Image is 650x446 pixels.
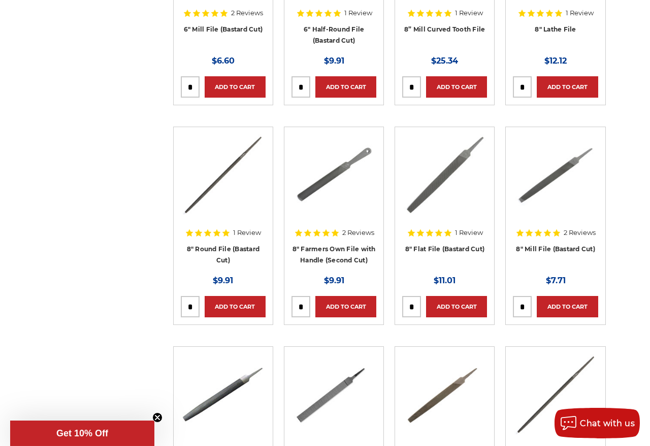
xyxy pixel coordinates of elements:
[555,408,640,438] button: Chat with us
[315,76,376,98] a: Add to Cart
[513,354,598,439] a: 10 Inch Round File Bastard Cut, Double Cut
[402,354,487,439] a: 10 Inch Lathe File, Single Cut
[324,56,344,66] span: $9.91
[181,354,266,439] a: 8" Half round bastard file
[513,134,598,219] a: 8" Mill File Bastard Cut
[182,354,264,435] img: 8" Half round bastard file
[544,56,567,66] span: $12.12
[455,229,483,236] span: 1 Review
[205,296,266,317] a: Add to Cart
[187,245,260,264] a: 8" Round File (Bastard Cut)
[537,296,598,317] a: Add to Cart
[292,245,376,264] a: 8" Farmers Own File with Handle (Second Cut)
[152,412,162,423] button: Close teaser
[404,25,485,33] a: 8” Mill Curved Tooth File
[324,276,344,285] span: $9.91
[291,134,376,219] a: 8 Inch Axe File with Handle
[402,134,487,219] a: 8" Flat Bastard File
[294,134,375,216] img: 8 Inch Axe File with Handle
[566,10,594,16] span: 1 Review
[515,134,596,216] img: 8" Mill File Bastard Cut
[231,10,263,16] span: 2 Reviews
[291,354,376,439] a: 10" Mill Curved Tooth File with Tang
[516,245,595,253] a: 8" Mill File (Bastard Cut)
[434,276,456,285] span: $11.01
[184,25,263,33] a: 6" Mill File (Bastard Cut)
[564,229,596,236] span: 2 Reviews
[342,229,374,236] span: 2 Reviews
[580,419,635,428] span: Chat with us
[546,276,566,285] span: $7.71
[405,245,485,253] a: 8" Flat File (Bastard Cut)
[213,276,233,285] span: $9.91
[404,354,485,435] img: 10 Inch Lathe File, Single Cut
[315,296,376,317] a: Add to Cart
[304,25,365,45] a: 6" Half-Round File (Bastard Cut)
[212,56,235,66] span: $6.60
[537,76,598,98] a: Add to Cart
[233,229,261,236] span: 1 Review
[205,76,266,98] a: Add to Cart
[181,134,266,219] a: 8 Inch Round File Bastard Cut, Double Cut
[514,354,597,435] img: 10 Inch Round File Bastard Cut, Double Cut
[426,76,487,98] a: Add to Cart
[10,421,154,446] div: Get 10% OffClose teaser
[431,56,458,66] span: $25.34
[294,354,375,435] img: 10" Mill Curved Tooth File with Tang
[344,10,372,16] span: 1 Review
[404,134,486,216] img: 8" Flat Bastard File
[455,10,483,16] span: 1 Review
[56,428,108,438] span: Get 10% Off
[426,296,487,317] a: Add to Cart
[535,25,576,33] a: 8" Lathe File
[182,134,264,216] img: 8 Inch Round File Bastard Cut, Double Cut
